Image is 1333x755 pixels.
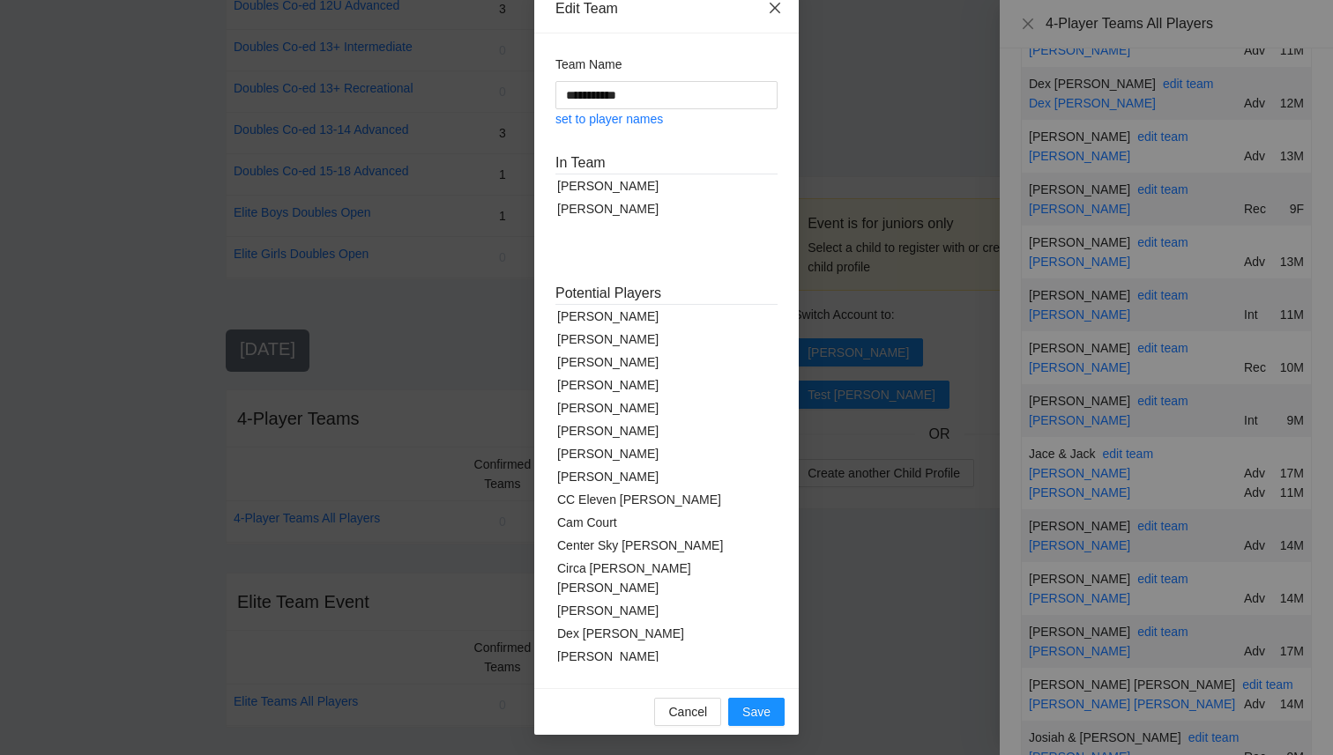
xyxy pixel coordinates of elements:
label: Team Name [555,55,622,74]
div: Circa [PERSON_NAME] [PERSON_NAME] [555,557,778,599]
div: In Team [555,152,778,174]
div: [PERSON_NAME] [555,174,778,197]
div: Cam Court [555,511,778,534]
div: [PERSON_NAME] [555,351,778,374]
span: Cancel [668,702,707,722]
div: [PERSON_NAME] [555,374,778,396]
div: [PERSON_NAME] [555,599,778,622]
a: set to player names [555,112,663,126]
button: Save [728,698,785,726]
div: Dex [PERSON_NAME] [555,622,778,645]
div: [PERSON_NAME] [555,419,778,442]
span: Save [742,702,771,722]
div: Potential Players [555,282,778,304]
div: Center Sky [PERSON_NAME] [555,534,778,557]
div: CC Eleven [PERSON_NAME] [555,488,778,511]
div: [PERSON_NAME] [555,645,778,668]
div: [PERSON_NAME] [555,328,778,351]
input: Team Name [555,81,778,109]
div: [PERSON_NAME] [555,396,778,419]
div: [PERSON_NAME] [555,197,778,220]
div: [PERSON_NAME] [555,465,778,488]
div: [PERSON_NAME] [555,305,778,328]
button: Cancel [654,698,721,726]
div: [PERSON_NAME] [555,442,778,465]
span: close [768,1,782,15]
